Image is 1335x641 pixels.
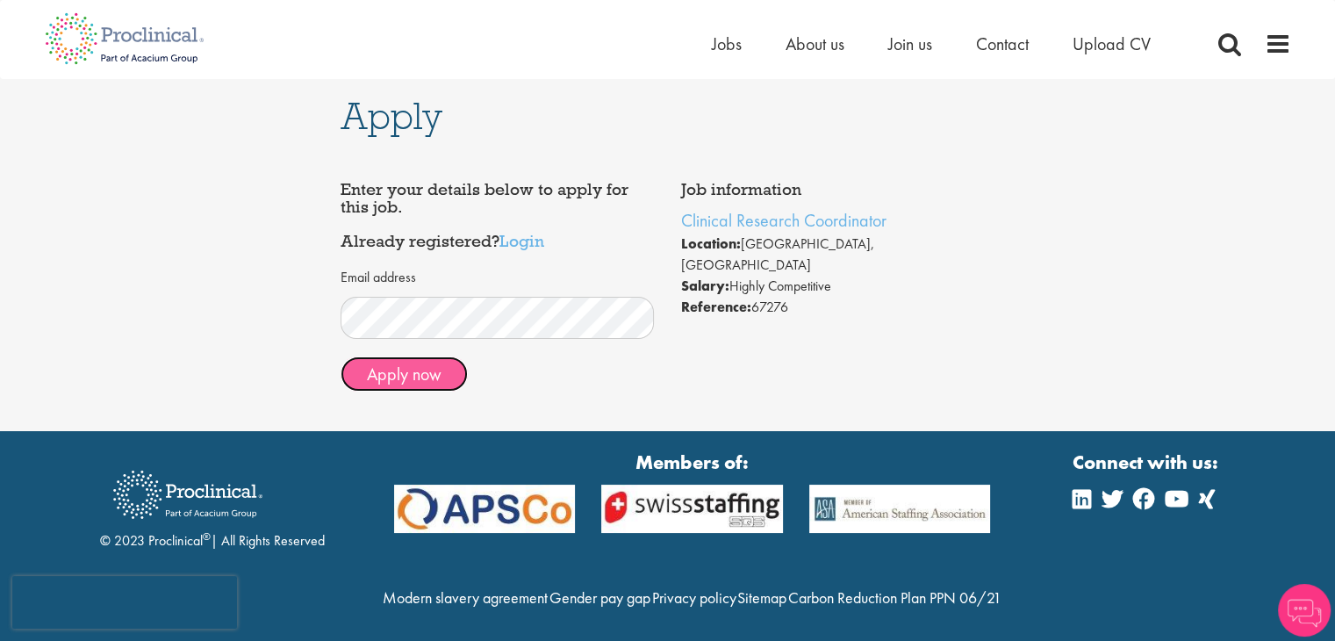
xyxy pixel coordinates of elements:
a: Sitemap [737,587,786,608]
a: Upload CV [1073,32,1151,55]
li: 67276 [681,297,995,318]
a: Join us [888,32,932,55]
img: APSCo [588,485,796,533]
strong: Members of: [394,449,991,476]
li: Highly Competitive [681,276,995,297]
h4: Enter your details below to apply for this job. Already registered? [341,181,655,250]
a: Jobs [712,32,742,55]
a: Login [499,230,544,251]
img: APSCo [796,485,1004,533]
iframe: reCAPTCHA [12,576,237,629]
a: Gender pay gap [549,587,650,608]
a: Clinical Research Coordinator [681,209,886,232]
strong: Salary: [681,277,729,295]
strong: Location: [681,234,741,253]
a: Modern slavery agreement [383,587,548,608]
a: Contact [976,32,1029,55]
img: APSCo [381,485,589,533]
a: Carbon Reduction Plan PPN 06/21 [788,587,1001,608]
li: [GEOGRAPHIC_DATA], [GEOGRAPHIC_DATA] [681,234,995,276]
a: About us [786,32,844,55]
div: © 2023 Proclinical | All Rights Reserved [100,457,325,551]
a: Privacy policy [651,587,736,608]
sup: ® [203,529,211,544]
span: Apply [341,92,442,140]
strong: Connect with us: [1073,449,1222,476]
strong: Reference: [681,298,751,316]
button: Apply now [341,357,468,392]
img: Proclinical Recruitment [100,458,276,531]
img: Chatbot [1278,584,1331,637]
label: Email address [341,268,416,288]
h4: Job information [681,181,995,198]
